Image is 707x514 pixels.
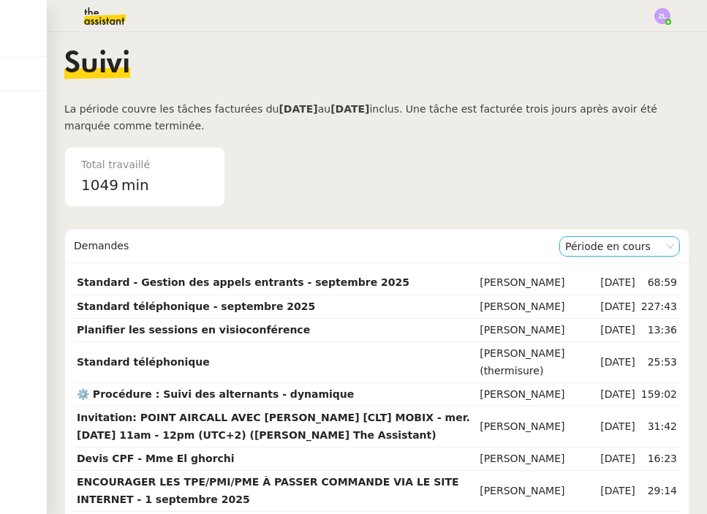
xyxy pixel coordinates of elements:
[77,476,459,504] strong: ENCOURAGER LES TPE/PMI/PME À PASSER COMMANDE VIA LE SITE INTERNET - 1 septembre 2025
[638,383,680,407] td: 159:02
[77,412,470,440] strong: Invitation: POINT AIRCALL AVEC [PERSON_NAME] [CLT] MOBIX - mer. [DATE] 11am - 12pm (UTC+2) ([PERS...
[477,271,597,295] td: [PERSON_NAME]
[597,447,638,471] td: [DATE]
[477,447,597,471] td: [PERSON_NAME]
[81,156,208,173] div: Total travaillé
[477,342,597,383] td: [PERSON_NAME] (thermisure)
[597,383,638,407] td: [DATE]
[565,237,674,256] nz-select-item: Période en cours
[638,271,680,295] td: 68:59
[74,232,559,261] div: Demandes
[77,388,354,400] strong: ⚙️ Procédure : Suivi des alternants - dynamique
[638,295,680,319] td: 227:43
[477,471,597,512] td: [PERSON_NAME]
[77,276,409,288] strong: Standard - Gestion des appels entrants - septembre 2025
[77,324,310,336] strong: Planifier les sessions en visioconférence
[638,471,680,512] td: 29:14
[121,173,149,197] span: min
[654,8,670,24] img: svg
[477,319,597,342] td: [PERSON_NAME]
[81,176,118,194] span: 1049
[64,103,279,115] span: La période couvre les tâches facturées du
[64,50,130,79] span: Suivi
[638,342,680,383] td: 25:53
[77,301,315,312] strong: Standard téléphonique - septembre 2025
[477,383,597,407] td: [PERSON_NAME]
[477,407,597,447] td: [PERSON_NAME]
[330,103,369,115] b: [DATE]
[638,407,680,447] td: 31:42
[597,295,638,319] td: [DATE]
[597,271,638,295] td: [DATE]
[477,295,597,319] td: [PERSON_NAME]
[597,471,638,512] td: [DATE]
[279,103,317,115] b: [DATE]
[597,342,638,383] td: [DATE]
[638,447,680,471] td: 16:23
[597,319,638,342] td: [DATE]
[597,407,638,447] td: [DATE]
[638,319,680,342] td: 13:36
[318,103,330,115] span: au
[77,356,210,368] strong: Standard téléphonique
[77,453,235,464] strong: Devis CPF - Mme El ghorchi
